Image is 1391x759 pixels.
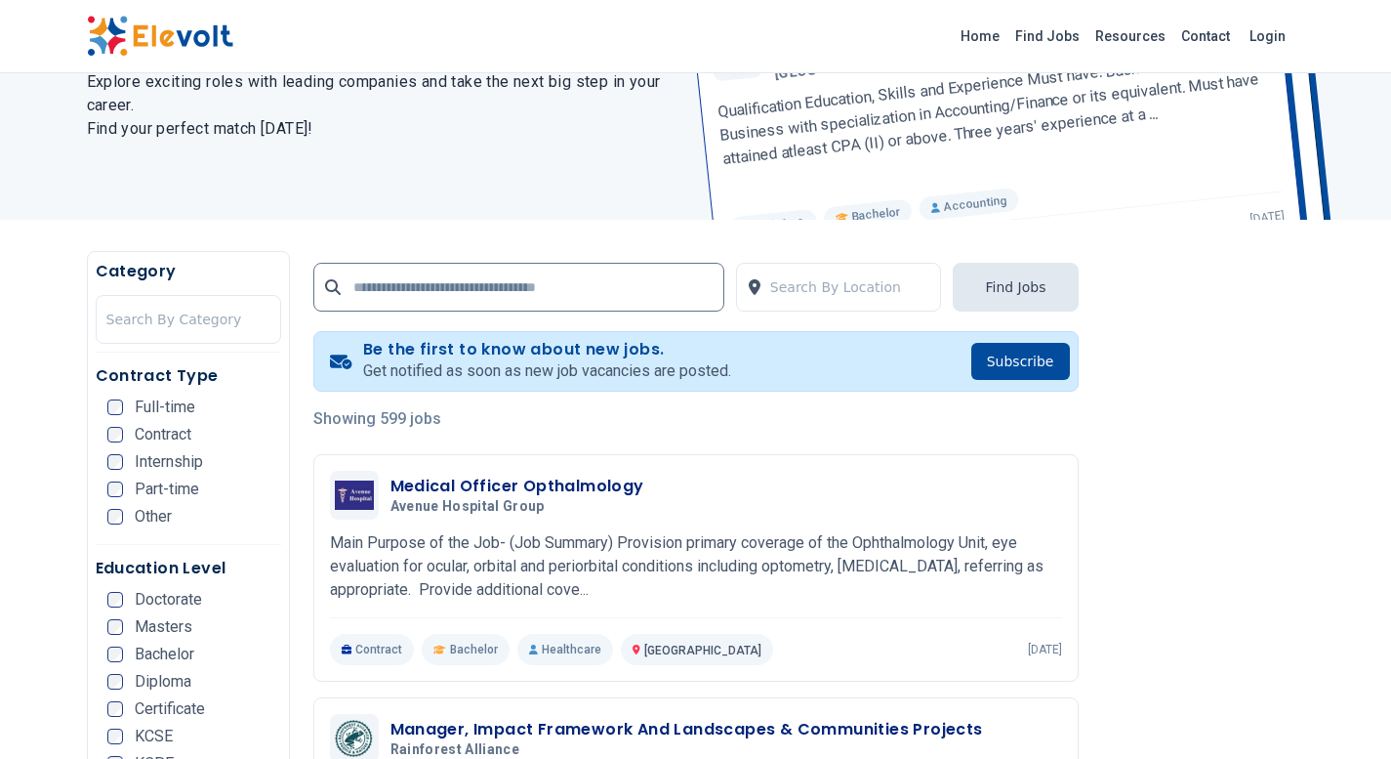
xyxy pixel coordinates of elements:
[1028,642,1062,657] p: [DATE]
[644,644,761,657] span: [GEOGRAPHIC_DATA]
[107,701,123,717] input: Certificate
[107,674,123,690] input: Diploma
[135,729,173,744] span: KCSE
[107,482,123,497] input: Part-time
[135,400,195,415] span: Full-time
[107,427,123,443] input: Contract
[517,634,613,665] p: Healthcare
[135,427,191,443] span: Contract
[953,21,1007,52] a: Home
[390,741,520,759] span: Rainforest Alliance
[107,509,123,525] input: Other
[330,634,415,665] p: Contract
[135,701,205,717] span: Certificate
[313,407,1079,431] p: Showing 599 jobs
[390,718,983,741] h3: Manager, Impact Framework And Landscapes & Communities Projects
[330,531,1062,602] p: Main Purpose of the Job- (Job Summary) Provision primary coverage of the Ophthalmology Unit, eye ...
[135,647,194,662] span: Bachelor
[107,454,123,470] input: Internship
[87,16,233,57] img: Elevolt
[390,475,644,498] h3: Medical Officer Opthalmology
[107,619,123,635] input: Masters
[363,359,731,383] p: Get notified as soon as new job vacancies are posted.
[1293,665,1391,759] iframe: Chat Widget
[135,454,203,470] span: Internship
[1087,21,1173,52] a: Resources
[107,592,123,608] input: Doctorate
[335,720,374,757] img: Rainforest Alliance
[96,557,281,580] h5: Education Level
[135,674,191,690] span: Diploma
[96,364,281,388] h5: Contract Type
[135,619,192,635] span: Masters
[330,471,1062,665] a: Avenue Hospital GroupMedical Officer OpthalmologyAvenue Hospital GroupMain Purpose of the Job- (J...
[107,729,123,744] input: KCSE
[107,400,123,415] input: Full-time
[135,509,172,525] span: Other
[107,647,123,662] input: Bachelor
[953,263,1078,312] button: Find Jobs
[96,260,281,283] h5: Category
[971,343,1070,380] button: Subscribe
[1007,21,1087,52] a: Find Jobs
[335,481,374,510] img: Avenue Hospital Group
[135,482,199,497] span: Part-time
[1238,17,1297,56] a: Login
[450,642,498,657] span: Bachelor
[363,340,731,359] h4: Be the first to know about new jobs.
[87,70,673,141] h2: Explore exciting roles with leading companies and take the next big step in your career. Find you...
[1173,21,1238,52] a: Contact
[135,592,202,608] span: Doctorate
[390,498,545,516] span: Avenue Hospital Group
